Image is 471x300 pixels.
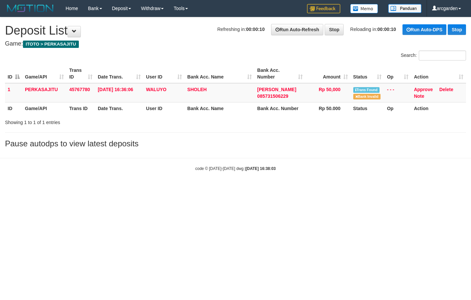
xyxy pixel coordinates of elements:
[257,93,288,99] span: Copy 085731506229 to clipboard
[254,102,305,114] th: Bank Acc. Number
[23,41,79,48] span: ITOTO > PERKASAJITU
[5,64,22,83] th: ID: activate to sort column descending
[22,64,67,83] th: Game/API: activate to sort column ascending
[402,24,446,35] a: Run Auto-DPS
[351,64,385,83] th: Status: activate to sort column ascending
[411,64,466,83] th: Action: activate to sort column ascending
[22,83,67,102] td: PERKASAJITU
[246,27,265,32] strong: 00:00:10
[325,24,344,35] a: Stop
[353,94,381,99] span: Bank is not match
[414,87,433,92] a: Approve
[67,102,95,114] th: Trans ID
[5,102,22,114] th: ID
[143,64,185,83] th: User ID: activate to sort column ascending
[350,4,378,13] img: Button%20Memo.svg
[185,102,254,114] th: Bank Acc. Name
[5,41,466,47] h4: Game:
[388,4,421,13] img: panduan.png
[217,27,264,32] span: Refreshing in:
[384,102,411,114] th: Op
[5,139,466,148] h3: Pause autodps to view latest deposits
[5,83,22,102] td: 1
[439,87,453,92] a: Delete
[414,93,424,99] a: Note
[143,102,185,114] th: User ID
[5,24,466,37] h1: Deposit List
[353,87,380,93] span: Similar transaction found
[246,166,276,171] strong: [DATE] 16:38:03
[5,3,56,13] img: MOTION_logo.png
[448,24,466,35] a: Stop
[95,102,143,114] th: Date Trans.
[350,27,396,32] span: Reloading in:
[271,24,323,35] a: Run Auto-Refresh
[187,87,207,92] a: SHOLEH
[22,102,67,114] th: Game/API
[98,87,133,92] span: [DATE] 16:36:06
[195,166,276,171] small: code © [DATE]-[DATE] dwg |
[305,102,351,114] th: Rp 50.000
[351,102,385,114] th: Status
[257,87,296,92] span: [PERSON_NAME]
[5,116,191,126] div: Showing 1 to 1 of 1 entries
[95,64,143,83] th: Date Trans.: activate to sort column ascending
[305,64,351,83] th: Amount: activate to sort column ascending
[378,27,396,32] strong: 00:00:10
[411,102,466,114] th: Action
[401,51,466,61] label: Search:
[307,4,340,13] img: Feedback.jpg
[69,87,90,92] span: 45767780
[319,87,340,92] span: Rp 50,000
[384,83,411,102] td: - - -
[254,64,305,83] th: Bank Acc. Number: activate to sort column ascending
[67,64,95,83] th: Trans ID: activate to sort column ascending
[384,64,411,83] th: Op: activate to sort column ascending
[419,51,466,61] input: Search:
[146,87,166,92] span: WALUYO
[185,64,254,83] th: Bank Acc. Name: activate to sort column ascending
